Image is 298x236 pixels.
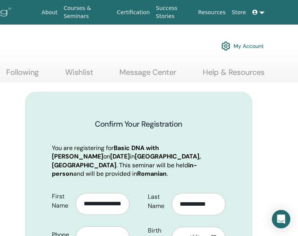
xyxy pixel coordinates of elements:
b: Basic DNA with [PERSON_NAME] [52,144,159,160]
a: Help & Resources [203,68,265,83]
a: My Account [221,38,264,54]
label: Last Name [142,190,172,213]
b: [GEOGRAPHIC_DATA], [GEOGRAPHIC_DATA] [52,152,201,169]
img: cog.svg [221,40,230,53]
label: First Name [46,189,76,213]
p: You are registering for on in . This seminar will be held and will be provided in . [52,144,225,178]
b: in-person [52,161,197,178]
a: About [38,5,60,20]
a: Store [229,5,249,20]
a: Following [6,68,39,83]
a: Resources [195,5,229,20]
h3: Confirm Your Registration [52,119,225,129]
a: Courses & Seminars [61,1,114,23]
div: Open Intercom Messenger [272,210,290,228]
a: Success Stories [153,1,195,23]
a: Wishlist [65,68,93,83]
a: Certification [114,5,152,20]
a: Message Center [119,68,176,83]
b: [DATE] [110,152,130,160]
b: Romanian [137,170,167,178]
